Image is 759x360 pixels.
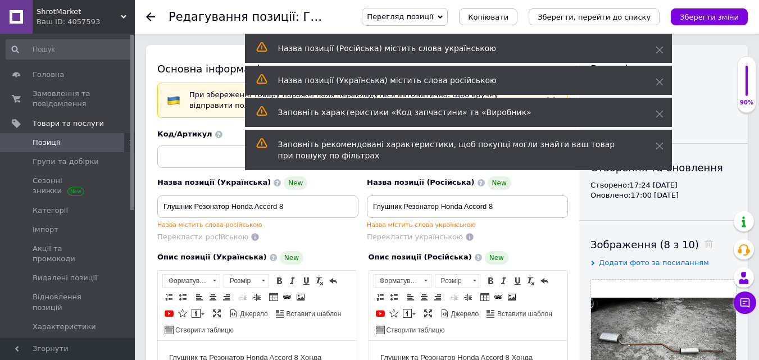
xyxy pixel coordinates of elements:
div: Зображення (8 з 10) [590,238,737,252]
a: Видалити форматування [525,275,537,287]
span: Створити таблицю [174,326,234,335]
a: Жирний (Ctrl+B) [484,275,497,287]
a: Форматування [374,274,431,288]
span: Форматування [374,275,420,287]
a: Зображення [294,291,307,303]
div: Назва позиції (Українська) містить слова російською [278,75,628,86]
a: Зображення [506,291,518,303]
a: Вставити іконку [176,307,189,320]
a: По центру [418,291,430,303]
span: Розмір [435,275,469,287]
span: Перекласти російською [157,233,248,241]
a: Розмір [224,274,269,288]
span: При збереженні товару порожні поля перекладуться автоматично. Щоб вручну відправити поле на перек... [189,90,498,110]
a: Таблиця [479,291,491,303]
span: Назва позиції (Українська) [157,178,271,186]
span: Замовлення та повідомлення [33,89,104,109]
span: New [488,176,511,190]
span: Головна [33,70,64,80]
span: Копіювати [468,13,508,21]
a: Розмір [435,274,480,288]
div: Назва позиції (Російська) містить слова українською [278,43,628,54]
span: Назва позиції (Російська) [367,178,475,186]
span: Розмір [224,275,258,287]
span: Опис позиції (Українська) [157,253,267,261]
a: Курсив (Ctrl+I) [498,275,510,287]
span: Джерело [238,309,268,319]
a: Видалити форматування [313,275,326,287]
span: Групи та добірки [33,157,99,167]
a: Підкреслений (Ctrl+U) [300,275,312,287]
a: Зменшити відступ [448,291,461,303]
h1: Редагування позиції: Глушник Резонатор Honda Accord 8 [169,10,524,24]
span: Код/Артикул [157,130,212,138]
a: Максимізувати [422,307,434,320]
body: Редактор, EB430E70-33F5-4CE2-8C3F-ED086D08704E [11,11,188,128]
span: New [485,251,508,265]
button: Зберегти, перейти до списку [529,8,660,25]
a: Повернути (Ctrl+Z) [327,275,339,287]
div: Заповніть рекомендовані характеристики, щоб покупці могли знайти ваш товар при пошуку по фільтрах [278,139,628,161]
span: Характеристики [33,322,96,332]
a: По правому краю [220,291,233,303]
a: Вставити повідомлення [190,307,206,320]
a: Вставити/Редагувати посилання (Ctrl+L) [281,291,293,303]
input: Наприклад, H&M жіноча сукня зелена 38 розмір вечірня максі з блискітками [367,195,568,218]
span: Сезонні знижки [33,176,104,196]
span: Позиції [33,138,60,148]
button: Зберегти зміни [671,8,748,25]
a: Джерело [228,307,270,320]
button: Копіювати [459,8,517,25]
input: Пошук [6,39,133,60]
a: Вставити/видалити маркований список [176,291,189,303]
span: Вставити шаблон [285,309,342,319]
span: ShrotMarket [37,7,121,17]
span: Перекласти українською [367,233,463,241]
div: Назва містить слова російською [157,221,358,229]
a: Максимізувати [211,307,223,320]
div: Заповніть характеристики «Код запчастини» та «Виробник» [278,107,628,118]
span: New [284,176,307,190]
a: Збільшити відступ [251,291,263,303]
div: Повернутися назад [146,12,155,21]
a: Вставити повідомлення [401,307,417,320]
div: Назва містить слова українською [367,221,568,229]
a: По лівому краю [405,291,417,303]
a: Форматування [162,274,220,288]
div: 90% [738,99,756,107]
a: Підкреслений (Ctrl+U) [511,275,524,287]
a: Жирний (Ctrl+B) [273,275,285,287]
span: Перегляд позиції [367,12,433,21]
span: Товари та послуги [33,119,104,129]
a: Вставити іконку [388,307,400,320]
a: Вставити/Редагувати посилання (Ctrl+L) [492,291,505,303]
span: Категорії [33,206,68,216]
div: Ваш ID: 4057593 [37,17,135,27]
span: Відновлення позицій [33,292,104,312]
a: Створити таблицю [374,323,447,336]
img: :flag-ua: [167,94,180,107]
a: Повернути (Ctrl+Z) [538,275,551,287]
span: Джерело [449,309,479,319]
div: Оновлено: 17:00 [DATE] [590,190,737,200]
div: Основна інформація [157,62,568,76]
a: По правому краю [431,291,444,303]
a: По лівому краю [193,291,206,303]
span: Імпорт [33,225,58,235]
span: New [280,251,303,265]
body: Редактор, FF712D12-63AA-40FE-A169-A5B1318192BF [11,11,188,140]
div: 90% Якість заповнення [737,56,756,113]
a: Вставити шаблон [274,307,343,320]
a: Створити таблицю [163,323,235,336]
span: Вставити шаблон [496,309,552,319]
i: Зберегти, перейти до списку [538,13,651,21]
span: Додати фото за посиланням [599,258,709,267]
a: Джерело [439,307,481,320]
a: Вставити/видалити нумерований список [163,291,175,303]
span: Опис позиції (Російська) [369,253,472,261]
span: Створити таблицю [385,326,445,335]
a: Вставити/видалити маркований список [388,291,400,303]
input: Наприклад, H&M жіноча сукня зелена 38 розмір вечірня максі з блискітками [157,195,358,218]
a: Збільшити відступ [462,291,474,303]
a: Курсив (Ctrl+I) [287,275,299,287]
